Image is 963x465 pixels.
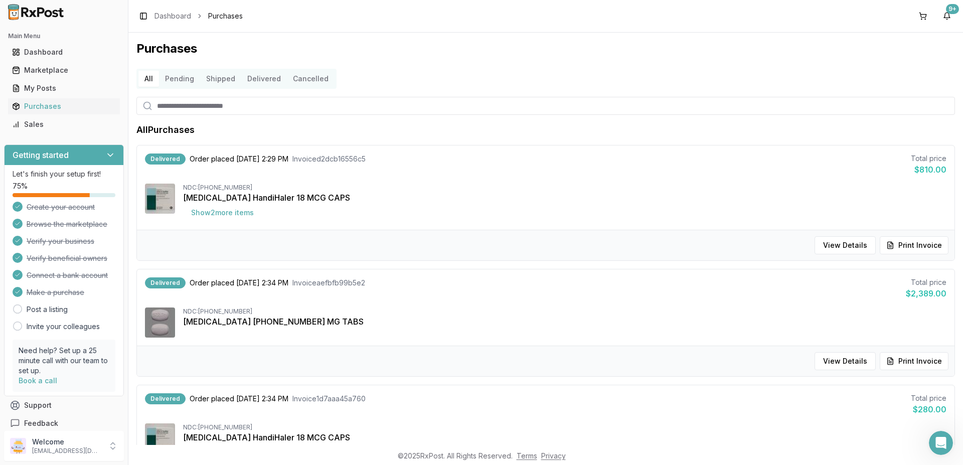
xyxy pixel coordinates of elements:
[4,62,124,78] button: Marketplace
[4,44,124,60] button: Dashboard
[911,164,946,176] div: $810.00
[32,447,102,455] p: [EMAIL_ADDRESS][DOMAIN_NAME]
[190,394,288,404] span: Order placed [DATE] 2:34 PM
[946,4,959,14] div: 9+
[154,11,191,21] a: Dashboard
[145,184,175,214] img: Spiriva HandiHaler 18 MCG CAPS
[8,32,120,40] h2: Main Menu
[8,61,120,79] a: Marketplace
[8,79,120,97] a: My Posts
[27,287,84,297] span: Make a purchase
[815,352,876,370] button: View Details
[906,287,946,299] div: $2,389.00
[24,418,58,428] span: Feedback
[200,71,241,87] button: Shipped
[19,346,109,376] p: Need help? Set up a 25 minute call with our team to set up.
[27,270,108,280] span: Connect a bank account
[292,394,366,404] span: Invoice 1d7aaa45a760
[911,393,946,403] div: Total price
[12,101,116,111] div: Purchases
[12,47,116,57] div: Dashboard
[183,184,946,192] div: NDC: [PHONE_NUMBER]
[4,116,124,132] button: Sales
[32,437,102,447] p: Welcome
[13,149,69,161] h3: Getting started
[517,451,537,460] a: Terms
[138,71,159,87] button: All
[8,115,120,133] a: Sales
[159,71,200,87] button: Pending
[911,403,946,415] div: $280.00
[13,181,28,191] span: 75 %
[4,98,124,114] button: Purchases
[8,43,120,61] a: Dashboard
[145,393,186,404] div: Delivered
[190,278,288,288] span: Order placed [DATE] 2:34 PM
[145,423,175,453] img: Spiriva HandiHaler 18 MCG CAPS
[145,307,175,338] img: Triumeq 600-50-300 MG TABS
[10,438,26,454] img: User avatar
[541,451,566,460] a: Privacy
[136,41,955,57] h1: Purchases
[880,352,948,370] button: Print Invoice
[13,169,115,179] p: Let's finish your setup first!
[241,71,287,87] button: Delivered
[183,307,946,316] div: NDC: [PHONE_NUMBER]
[27,304,68,315] a: Post a listing
[939,8,955,24] button: 9+
[183,423,946,431] div: NDC: [PHONE_NUMBER]
[183,204,262,222] button: Show2more items
[27,202,95,212] span: Create your account
[19,376,57,385] a: Book a call
[880,236,948,254] button: Print Invoice
[292,154,366,164] span: Invoice d2dcb16556c5
[27,322,100,332] a: Invite your colleagues
[4,414,124,432] button: Feedback
[145,277,186,288] div: Delivered
[27,236,94,246] span: Verify your business
[12,119,116,129] div: Sales
[136,123,195,137] h1: All Purchases
[154,11,243,21] nav: breadcrumb
[4,4,68,20] img: RxPost Logo
[190,154,288,164] span: Order placed [DATE] 2:29 PM
[287,71,335,87] button: Cancelled
[4,80,124,96] button: My Posts
[929,431,953,455] iframe: Intercom live chat
[815,236,876,254] button: View Details
[906,277,946,287] div: Total price
[27,219,107,229] span: Browse the marketplace
[27,253,107,263] span: Verify beneficial owners
[292,278,365,288] span: Invoice aefbfb99b5e2
[183,431,946,443] div: [MEDICAL_DATA] HandiHaler 18 MCG CAPS
[4,396,124,414] button: Support
[8,97,120,115] a: Purchases
[183,316,946,328] div: [MEDICAL_DATA] [PHONE_NUMBER] MG TABS
[12,83,116,93] div: My Posts
[911,153,946,164] div: Total price
[12,65,116,75] div: Marketplace
[183,192,946,204] div: [MEDICAL_DATA] HandiHaler 18 MCG CAPS
[145,153,186,165] div: Delivered
[208,11,243,21] span: Purchases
